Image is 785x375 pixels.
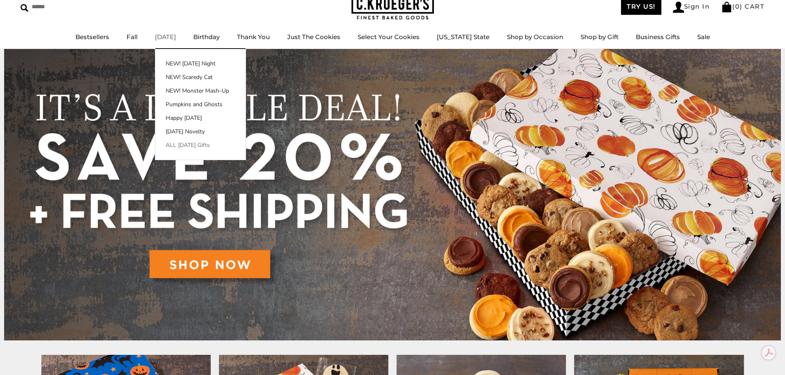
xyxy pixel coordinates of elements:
[581,33,619,41] a: Shop by Gift
[155,86,246,95] a: NEW! Monster Mash-Up
[673,2,710,13] a: Sign In
[21,0,119,13] input: Search
[287,33,340,41] a: Just The Cookies
[721,2,732,12] img: Bag
[735,2,740,10] span: 0
[75,33,109,41] a: Bestsellers
[127,33,138,41] a: Fall
[193,33,220,41] a: Birthday
[507,33,563,41] a: Shop by Occasion
[155,59,246,68] a: NEW! [DATE] Night
[155,114,246,122] a: Happy [DATE]
[437,33,490,41] a: [US_STATE] State
[155,100,246,109] a: Pumpkins and Ghosts
[155,141,246,149] a: ALL [DATE] Gifts
[21,4,28,12] img: Search
[721,2,764,10] a: (0) CART
[155,73,246,82] a: NEW! Scaredy Cat
[155,33,176,41] a: [DATE]
[237,33,270,41] a: Thank You
[155,127,246,136] a: [DATE] Novelty
[673,2,684,13] img: Account
[697,33,710,41] a: Sale
[636,33,680,41] a: Business Gifts
[4,49,781,340] img: C.Krueger's Special Offer
[358,33,419,41] a: Select Your Cookies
